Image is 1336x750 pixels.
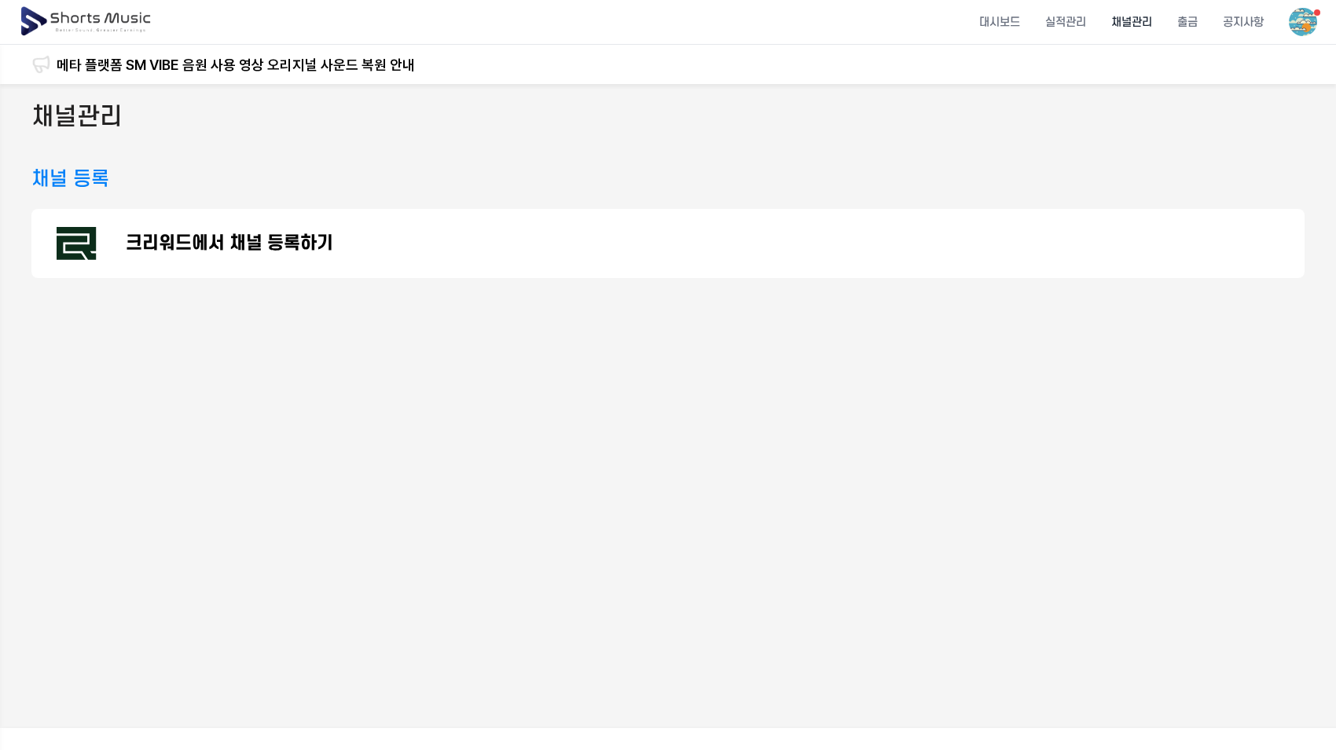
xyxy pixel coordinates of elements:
[1099,2,1165,43] a: 채널관리
[1289,8,1317,36] img: 사용자 이미지
[967,2,1033,43] a: 대시보드
[31,100,123,135] h2: 채널관리
[31,165,109,193] h3: 채널 등록
[57,54,415,75] a: 메타 플랫폼 SM VIBE 음원 사용 영상 오리지널 사운드 복원 안내
[1210,2,1276,43] a: 공지사항
[31,209,1305,278] a: 크리워드에서 채널 등록하기
[1165,2,1210,43] a: 출금
[1033,2,1099,43] a: 실적관리
[126,234,333,253] p: 크리워드에서 채널 등록하기
[31,55,50,74] img: 알림 아이콘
